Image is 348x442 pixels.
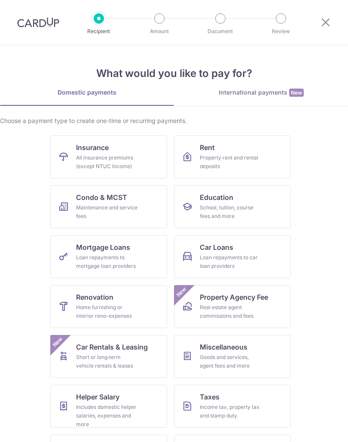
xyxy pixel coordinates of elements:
[50,335,167,378] a: Car Rentals & LeasingShort or long‑term vehicle rentals & leasesNew
[174,235,291,278] a: Car LoansLoan repayments to car loan providers
[174,335,291,378] a: MiscellaneousGoods and services, agent fees and more
[76,353,138,370] div: Short or long‑term vehicle rentals & leases
[200,242,233,252] span: Car Loans
[200,303,262,320] div: Real estate agent commissions and fees
[174,385,291,428] a: TaxesIncome tax, property tax and stamp duty
[200,153,262,171] div: Property rent and rental deposits
[76,192,127,203] span: Condo & MCST
[76,303,138,320] div: Home furnishing or interior reno-expenses
[76,253,138,270] div: Loan repayments to mortgage loan providers
[174,185,291,228] a: EducationSchool, tuition, course fees and more
[200,342,247,352] span: Miscellaneous
[76,392,119,402] span: Helper Salary
[76,203,138,221] div: Maintenance and service fees
[76,153,138,171] div: All insurance premiums (except NTUC Income)
[51,335,65,349] span: New
[75,27,123,36] p: Recipient
[289,89,304,97] span: New
[200,292,268,302] span: Property Agency Fee
[200,392,220,402] span: Taxes
[196,27,244,36] p: Document
[200,192,233,203] span: Education
[76,292,113,302] span: Renovation
[200,142,215,153] span: Rent
[76,142,109,153] span: Insurance
[76,403,138,429] div: Includes domestic helper salaries, expenses and more
[200,203,262,221] div: School, tuition, course fees and more
[50,185,167,228] a: Condo & MCSTMaintenance and service fees
[17,17,59,28] img: CardUp
[200,403,262,420] div: Income tax, property tax and stamp duty
[50,385,167,428] a: Helper SalaryIncludes domestic helper salaries, expenses and more
[76,342,148,352] span: Car Rentals & Leasing
[76,242,130,252] span: Mortgage Loans
[174,135,291,178] a: RentProperty rent and rental deposits
[174,285,291,328] a: Property Agency FeeReal estate agent commissions and feesNew
[135,27,183,36] p: Amount
[50,235,167,278] a: Mortgage LoansLoan repayments to mortgage loan providers
[200,253,262,270] div: Loan repayments to car loan providers
[50,135,167,178] a: InsuranceAll insurance premiums (except NTUC Income)
[50,285,167,328] a: RenovationHome furnishing or interior reno-expenses
[174,88,348,97] div: International payments
[200,353,262,370] div: Goods and services, agent fees and more
[174,285,189,299] span: New
[257,27,305,36] p: Review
